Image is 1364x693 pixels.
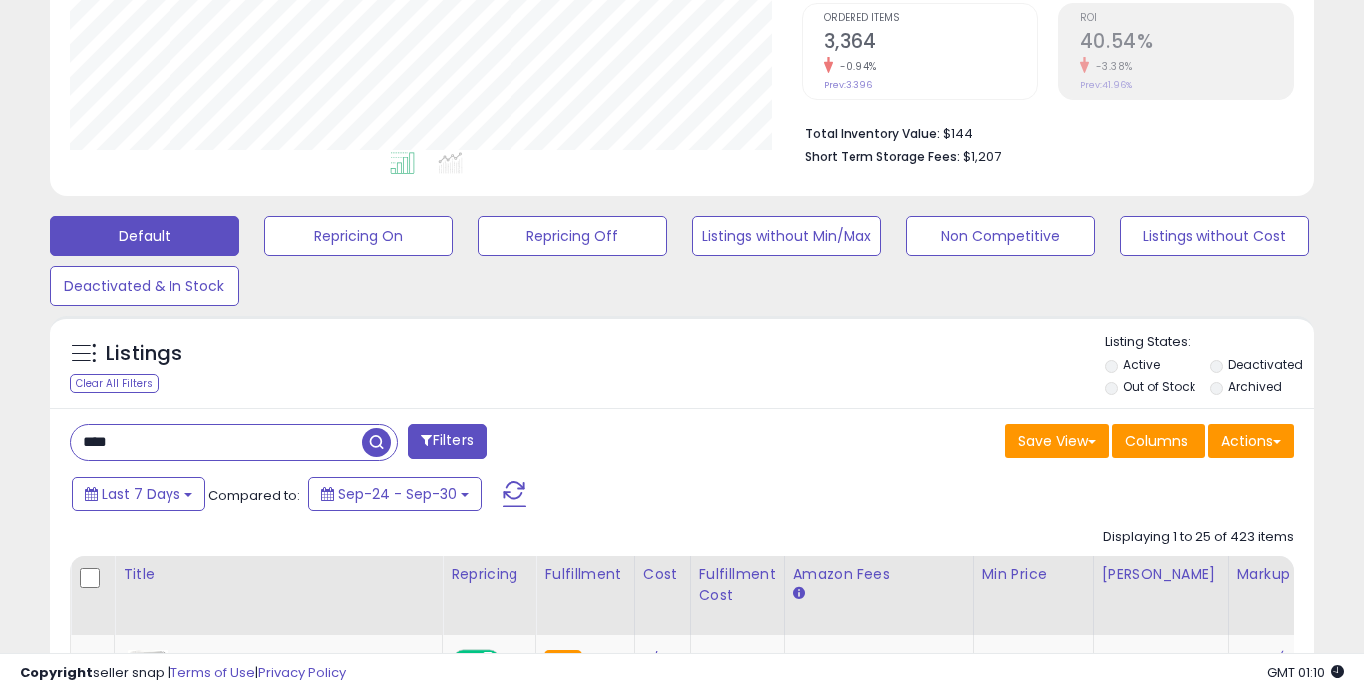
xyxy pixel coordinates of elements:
[805,125,940,142] b: Total Inventory Value:
[1005,424,1109,458] button: Save View
[643,564,682,585] div: Cost
[1080,13,1293,24] span: ROI
[1228,378,1282,395] label: Archived
[50,216,239,256] button: Default
[1267,663,1344,682] span: 2025-10-8 01:10 GMT
[833,59,877,74] small: -0.94%
[338,484,457,504] span: Sep-24 - Sep-30
[824,13,1037,24] span: Ordered Items
[102,484,180,504] span: Last 7 Days
[692,216,881,256] button: Listings without Min/Max
[451,564,527,585] div: Repricing
[805,148,960,165] b: Short Term Storage Fees:
[1120,216,1309,256] button: Listings without Cost
[50,266,239,306] button: Deactivated & In Stock
[258,663,346,682] a: Privacy Policy
[72,477,205,511] button: Last 7 Days
[1105,333,1315,352] p: Listing States:
[1080,79,1132,91] small: Prev: 41.96%
[1102,564,1220,585] div: [PERSON_NAME]
[20,663,93,682] strong: Copyright
[699,564,776,606] div: Fulfillment Cost
[208,486,300,505] span: Compared to:
[1123,356,1160,373] label: Active
[1208,424,1294,458] button: Actions
[106,340,182,368] h5: Listings
[1125,431,1188,451] span: Columns
[963,147,1001,166] span: $1,207
[793,564,965,585] div: Amazon Fees
[1103,528,1294,547] div: Displaying 1 to 25 of 423 items
[123,564,434,585] div: Title
[170,663,255,682] a: Terms of Use
[478,216,667,256] button: Repricing Off
[1123,378,1195,395] label: Out of Stock
[805,120,1279,144] li: $144
[793,585,805,603] small: Amazon Fees.
[1228,356,1303,373] label: Deactivated
[544,564,625,585] div: Fulfillment
[408,424,486,459] button: Filters
[906,216,1096,256] button: Non Competitive
[1089,59,1133,74] small: -3.38%
[824,79,872,91] small: Prev: 3,396
[1080,30,1293,57] h2: 40.54%
[824,30,1037,57] h2: 3,364
[982,564,1085,585] div: Min Price
[70,374,159,393] div: Clear All Filters
[308,477,482,511] button: Sep-24 - Sep-30
[1112,424,1205,458] button: Columns
[20,664,346,683] div: seller snap | |
[264,216,454,256] button: Repricing On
